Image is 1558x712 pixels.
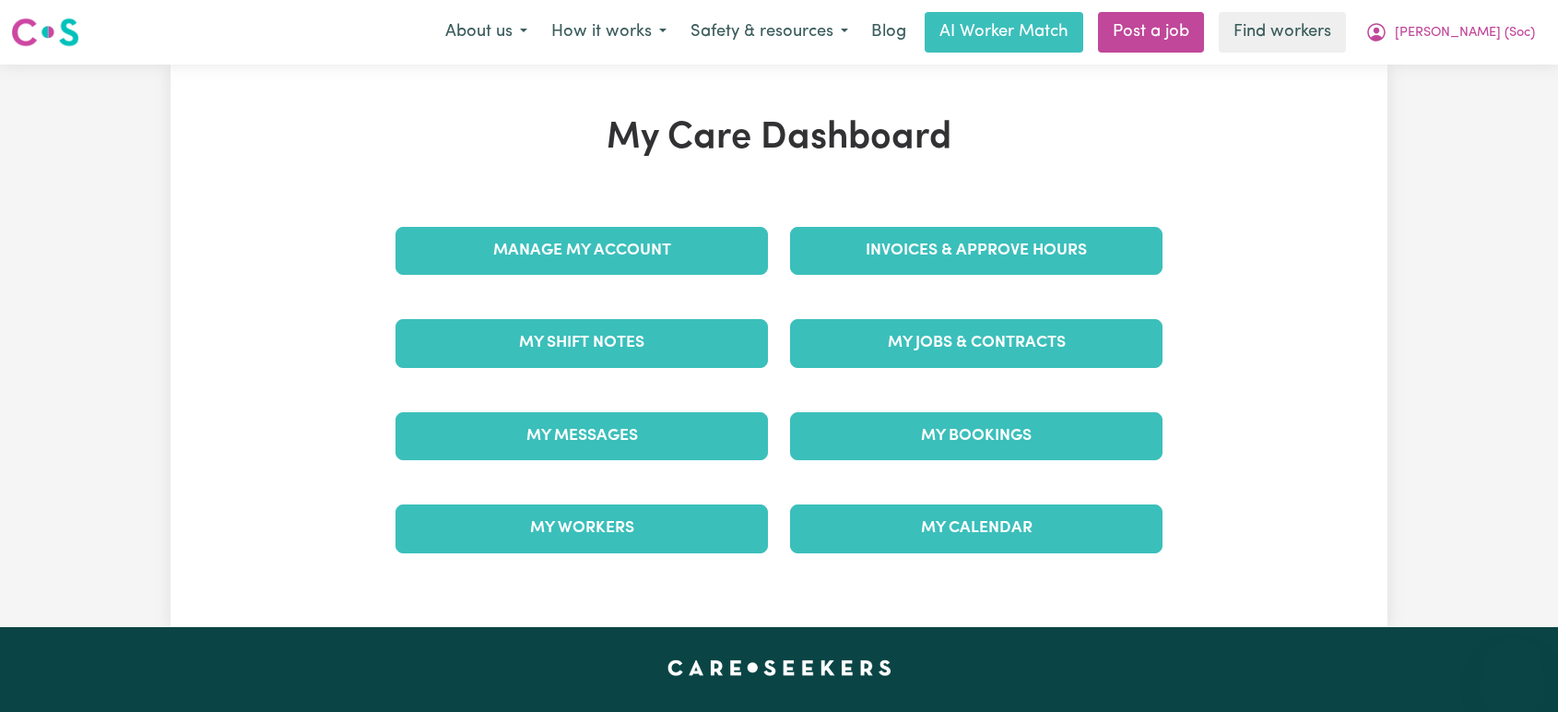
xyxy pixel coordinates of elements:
[790,504,1163,552] a: My Calendar
[11,11,79,53] a: Careseekers logo
[1219,12,1346,53] a: Find workers
[667,660,891,675] a: Careseekers home page
[790,412,1163,460] a: My Bookings
[395,504,768,552] a: My Workers
[433,13,539,52] button: About us
[925,12,1083,53] a: AI Worker Match
[395,412,768,460] a: My Messages
[1484,638,1543,697] iframe: Button to launch messaging window
[790,227,1163,275] a: Invoices & Approve Hours
[11,16,79,49] img: Careseekers logo
[790,319,1163,367] a: My Jobs & Contracts
[395,319,768,367] a: My Shift Notes
[1353,13,1547,52] button: My Account
[679,13,860,52] button: Safety & resources
[539,13,679,52] button: How it works
[1098,12,1204,53] a: Post a job
[384,116,1174,160] h1: My Care Dashboard
[395,227,768,275] a: Manage My Account
[860,12,917,53] a: Blog
[1395,23,1535,43] span: [PERSON_NAME] (Soc)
